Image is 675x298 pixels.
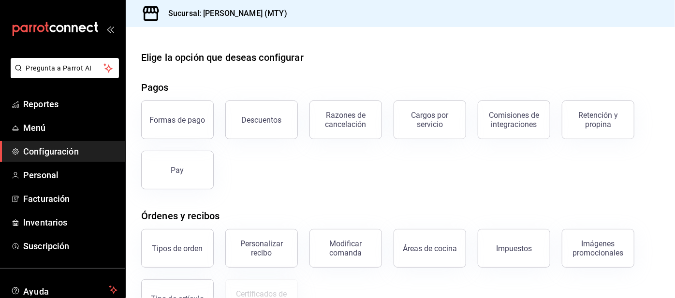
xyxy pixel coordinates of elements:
[11,58,119,78] button: Pregunta a Parrot AI
[7,70,119,80] a: Pregunta a Parrot AI
[141,209,220,223] div: Órdenes y recibos
[400,111,460,129] div: Cargos por servicio
[23,240,117,253] span: Suscripción
[242,115,282,125] div: Descuentos
[562,229,634,268] button: Imágenes promocionales
[23,121,117,134] span: Menú
[562,100,634,139] button: Retención y propina
[141,100,214,139] button: Formas de pago
[309,229,382,268] button: Modificar comanda
[141,80,169,95] div: Pagos
[232,239,292,257] div: Personalizar recibo
[23,192,117,205] span: Facturación
[141,229,214,268] button: Tipos de orden
[106,25,114,33] button: open_drawer_menu
[23,216,117,229] span: Inventarios
[141,151,214,189] button: Pay
[496,244,532,253] div: Impuestos
[171,166,184,175] div: Pay
[484,111,544,129] div: Comisiones de integraciones
[23,98,117,111] span: Reportes
[568,111,628,129] div: Retención y propina
[403,244,457,253] div: Áreas de cocina
[394,229,466,268] button: Áreas de cocina
[309,100,382,139] button: Razones de cancelación
[568,239,628,257] div: Imágenes promocionales
[23,145,117,158] span: Configuración
[150,115,205,125] div: Formas de pago
[316,111,376,129] div: Razones de cancelación
[26,63,104,73] span: Pregunta a Parrot AI
[394,100,466,139] button: Cargos por servicio
[225,100,298,139] button: Descuentos
[152,244,203,253] div: Tipos de orden
[316,239,376,257] div: Modificar comanda
[23,169,117,182] span: Personal
[23,284,105,296] span: Ayuda
[478,229,550,268] button: Impuestos
[478,100,550,139] button: Comisiones de integraciones
[225,229,298,268] button: Personalizar recibo
[161,8,287,19] h3: Sucursal: [PERSON_NAME] (MTY)
[141,50,304,65] div: Elige la opción que deseas configurar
